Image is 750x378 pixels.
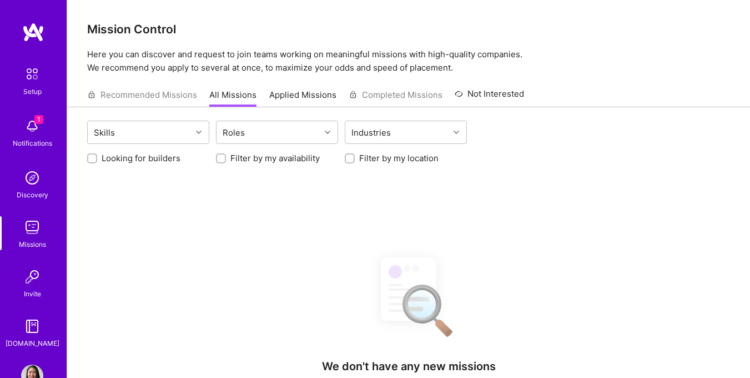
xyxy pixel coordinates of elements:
[21,266,43,288] img: Invite
[220,125,248,141] div: Roles
[87,22,730,36] h3: Mission Control
[19,238,46,250] div: Missions
[6,337,59,349] div: [DOMAIN_NAME]
[34,115,43,124] span: 1
[102,152,180,164] label: Looking for builders
[22,22,44,42] img: logo
[349,125,394,141] div: Industries
[13,137,52,149] div: Notifications
[21,115,43,137] img: bell
[21,167,43,189] img: discovery
[269,89,336,107] a: Applied Missions
[21,62,44,86] img: setup
[361,247,456,345] img: No Results
[209,89,256,107] a: All Missions
[23,86,42,97] div: Setup
[359,152,439,164] label: Filter by my location
[87,48,730,74] p: Here you can discover and request to join teams working on meaningful missions with high-quality ...
[455,87,524,107] a: Not Interested
[91,125,118,141] div: Skills
[325,130,330,135] i: icon Chevron
[454,130,459,135] i: icon Chevron
[17,189,48,201] div: Discovery
[230,152,320,164] label: Filter by my availability
[21,216,43,238] img: teamwork
[196,130,202,135] i: icon Chevron
[322,360,496,373] h4: We don't have any new missions
[24,288,41,300] div: Invite
[21,315,43,337] img: guide book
